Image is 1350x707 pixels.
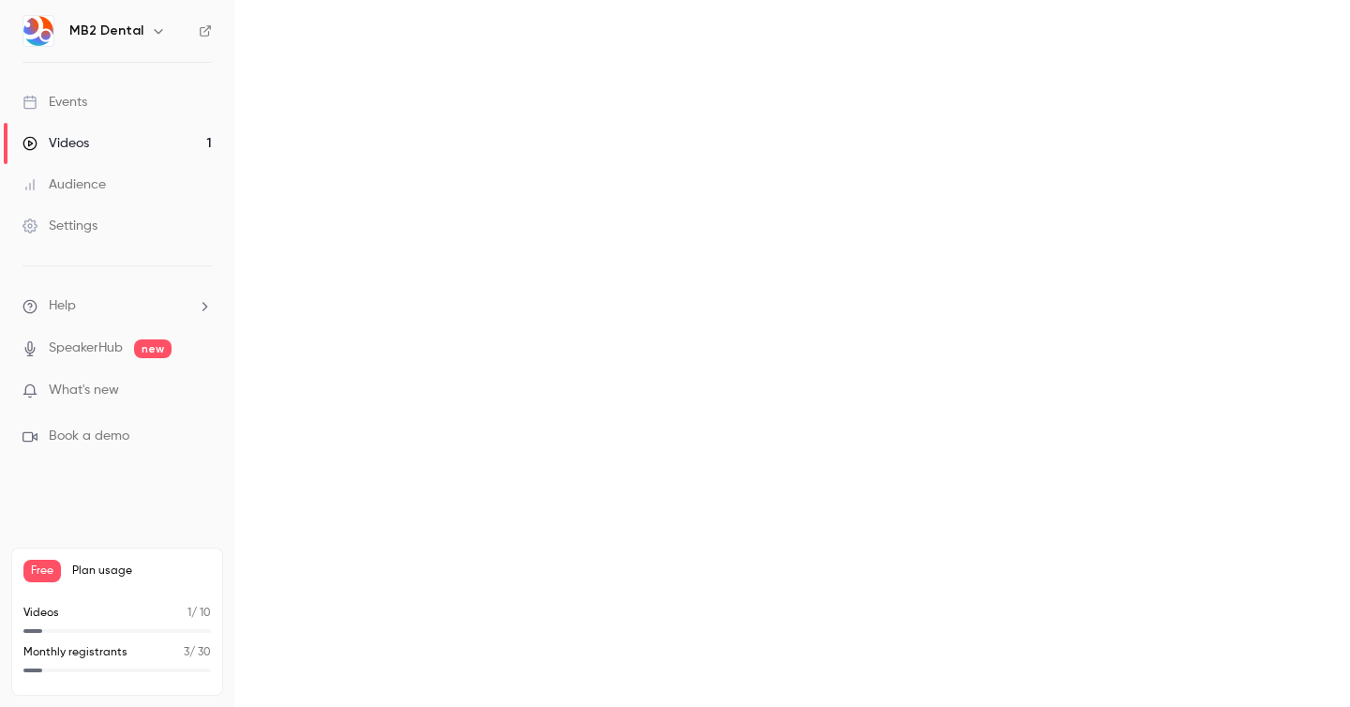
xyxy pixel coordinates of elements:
span: Book a demo [49,427,129,446]
p: Monthly registrants [23,644,127,661]
h6: MB2 Dental [69,22,143,40]
span: 1 [187,608,191,619]
span: What's new [49,381,119,400]
img: MB2 Dental [23,16,53,46]
span: Plan usage [72,564,211,579]
a: SpeakerHub [49,338,123,358]
li: help-dropdown-opener [22,296,212,316]
span: new [134,339,172,358]
p: Videos [23,605,59,622]
div: Settings [22,217,97,235]
span: 3 [184,647,189,658]
div: Events [22,93,87,112]
p: / 10 [187,605,211,622]
p: / 30 [184,644,211,661]
span: Free [23,560,61,582]
div: Audience [22,175,106,194]
div: Videos [22,134,89,153]
span: Help [49,296,76,316]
